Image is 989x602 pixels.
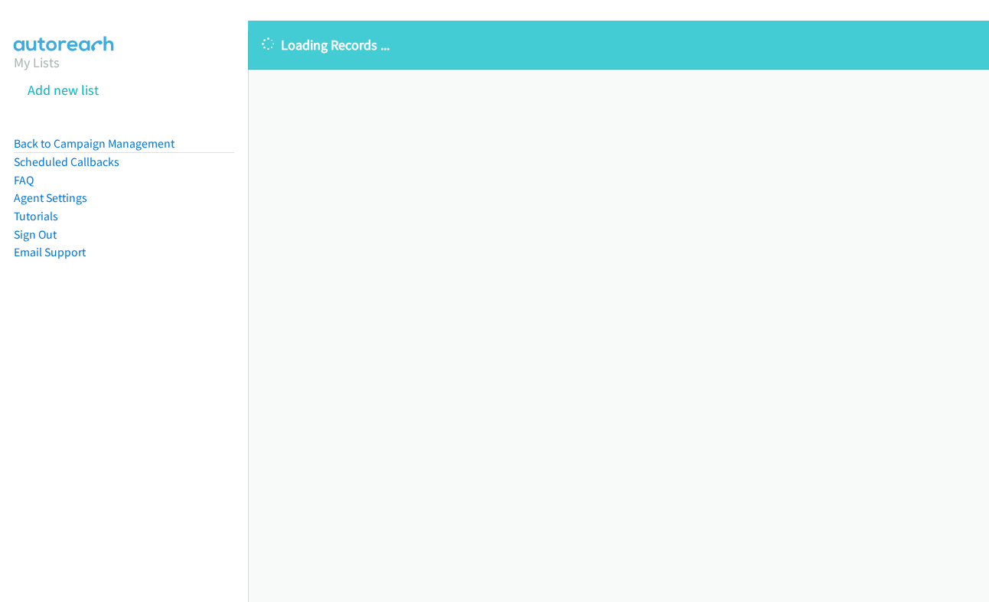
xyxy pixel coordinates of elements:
[262,34,975,55] p: Loading Records ...
[14,155,119,169] a: Scheduled Callbacks
[14,227,57,242] a: Sign Out
[14,245,86,259] a: Email Support
[28,81,99,99] a: Add new list
[14,209,58,223] a: Tutorials
[14,136,175,151] a: Back to Campaign Management
[14,54,60,71] a: My Lists
[14,173,34,187] a: FAQ
[14,190,87,205] a: Agent Settings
